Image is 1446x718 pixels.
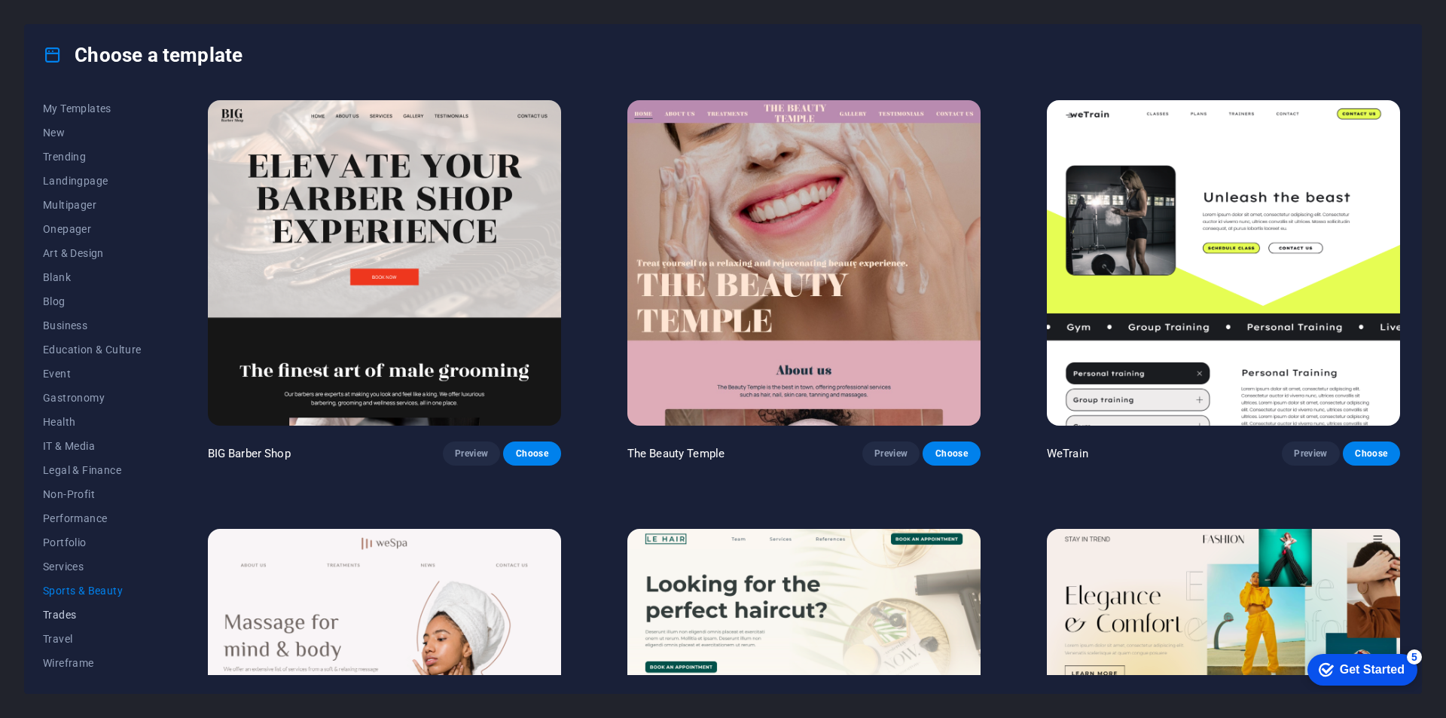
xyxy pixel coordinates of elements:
[43,96,142,121] button: My Templates
[111,3,127,18] div: 5
[43,338,142,362] button: Education & Culture
[43,392,142,404] span: Gastronomy
[1282,441,1339,466] button: Preview
[43,440,142,452] span: IT & Media
[43,561,142,573] span: Services
[862,441,920,466] button: Preview
[515,448,548,460] span: Choose
[43,410,142,434] button: Health
[43,193,142,217] button: Multipager
[43,175,142,187] span: Landingpage
[44,17,109,30] div: Get Started
[43,488,142,500] span: Non-Profit
[43,536,142,548] span: Portfolio
[43,265,142,289] button: Blank
[43,530,142,555] button: Portfolio
[43,368,142,380] span: Event
[43,271,142,283] span: Blank
[12,8,122,39] div: Get Started 5 items remaining, 0% complete
[1294,448,1327,460] span: Preview
[874,448,908,460] span: Preview
[43,151,142,163] span: Trending
[43,416,142,428] span: Health
[43,633,142,645] span: Travel
[43,362,142,386] button: Event
[627,446,725,461] p: The Beauty Temple
[455,448,488,460] span: Preview
[43,603,142,627] button: Trades
[43,585,142,597] span: Sports & Beauty
[43,512,142,524] span: Performance
[43,627,142,651] button: Travel
[43,241,142,265] button: Art & Design
[43,289,142,313] button: Blog
[43,651,142,675] button: Wireframe
[43,199,142,211] span: Multipager
[43,657,142,669] span: Wireframe
[503,441,560,466] button: Choose
[43,223,142,235] span: Onepager
[43,344,142,356] span: Education & Culture
[935,448,968,460] span: Choose
[1047,446,1088,461] p: WeTrain
[1343,441,1400,466] button: Choose
[43,464,142,476] span: Legal & Finance
[43,217,142,241] button: Onepager
[43,319,142,332] span: Business
[43,145,142,169] button: Trending
[43,434,142,458] button: IT & Media
[43,121,142,145] button: New
[43,247,142,259] span: Art & Design
[443,441,500,466] button: Preview
[43,295,142,307] span: Blog
[627,100,981,426] img: The Beauty Temple
[43,102,142,115] span: My Templates
[1047,100,1400,426] img: WeTrain
[43,386,142,410] button: Gastronomy
[43,555,142,579] button: Services
[208,100,561,426] img: BIG Barber Shop
[1355,448,1388,460] span: Choose
[43,169,142,193] button: Landingpage
[43,609,142,621] span: Trades
[43,579,142,603] button: Sports & Beauty
[923,441,980,466] button: Choose
[43,458,142,482] button: Legal & Finance
[43,482,142,506] button: Non-Profit
[208,446,291,461] p: BIG Barber Shop
[43,506,142,530] button: Performance
[43,43,243,67] h4: Choose a template
[43,313,142,338] button: Business
[43,127,142,139] span: New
